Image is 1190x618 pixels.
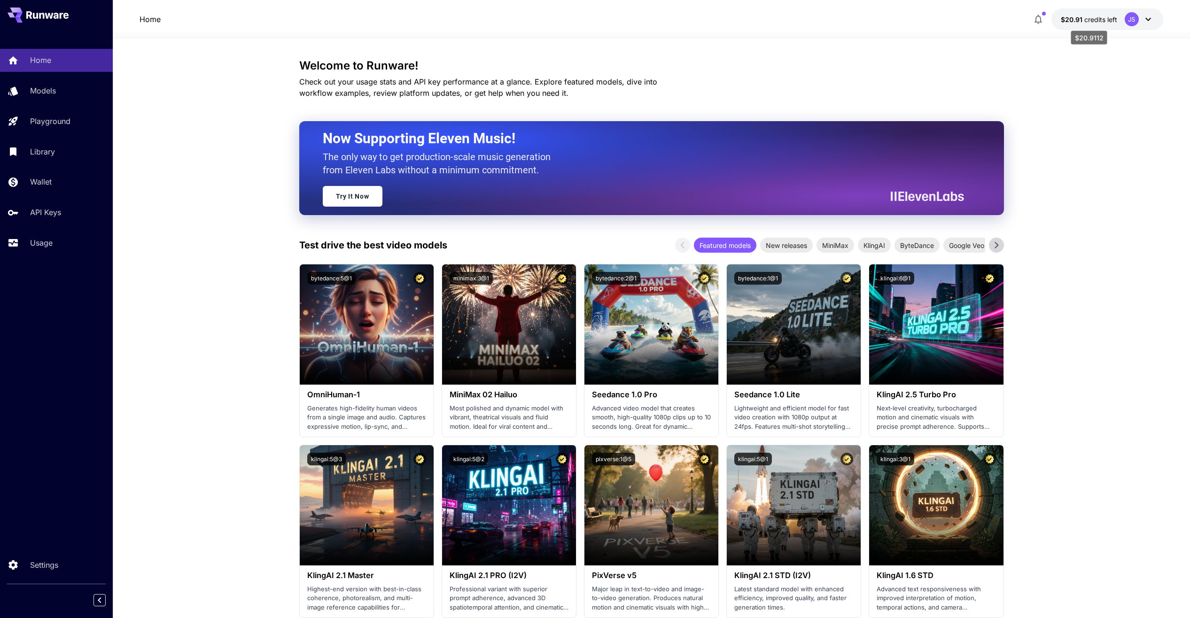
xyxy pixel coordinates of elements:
button: Certified Model – Vetted for best performance and includes a commercial license. [413,453,426,465]
button: Certified Model – Vetted for best performance and includes a commercial license. [698,272,711,285]
h3: OmniHuman‑1 [307,390,426,399]
div: ByteDance [894,238,940,253]
p: Professional variant with superior prompt adherence, advanced 3D spatiotemporal attention, and ci... [450,585,568,612]
p: The only way to get production-scale music generation from Eleven Labs without a minimum commitment. [323,150,558,177]
p: Models [30,85,56,96]
div: Collapse sidebar [101,592,113,609]
img: alt [442,264,576,385]
button: Collapse sidebar [93,594,106,606]
h3: Seedance 1.0 Pro [592,390,711,399]
img: alt [300,264,434,385]
p: API Keys [30,207,61,218]
span: Check out your usage stats and API key performance at a glance. Explore featured models, dive int... [299,77,657,98]
div: JS [1125,12,1139,26]
p: Lightweight and efficient model for fast video creation with 1080p output at 24fps. Features mult... [734,404,853,432]
div: MiniMax [817,238,854,253]
div: Google Veo [943,238,990,253]
img: alt [442,445,576,565]
span: MiniMax [817,240,854,250]
p: Most polished and dynamic model with vibrant, theatrical visuals and fluid motion. Ideal for vira... [450,404,568,432]
span: $20.91 [1061,15,1084,23]
img: alt [584,264,718,385]
p: Library [30,146,55,157]
span: Featured models [694,240,756,250]
button: Certified Model – Vetted for best performance and includes a commercial license. [556,453,568,465]
a: Try It Now [323,186,382,207]
span: Google Veo [943,240,990,250]
p: Advanced video model that creates smooth, high-quality 1080p clips up to 10 seconds long. Great f... [592,404,711,432]
nav: breadcrumb [140,14,161,25]
button: klingai:5@1 [734,453,772,465]
button: bytedance:1@1 [734,272,782,285]
div: $20.9112 [1071,31,1107,45]
h3: Welcome to Runware! [299,59,1004,72]
span: ByteDance [894,240,940,250]
p: Next‑level creativity, turbocharged motion and cinematic visuals with precise prompt adherence. S... [877,404,996,432]
img: alt [727,445,861,565]
h3: KlingAI 1.6 STD [877,571,996,580]
button: minimax:3@1 [450,272,493,285]
button: Certified Model – Vetted for best performance and includes a commercial license. [840,453,853,465]
p: Usage [30,237,53,248]
h3: KlingAI 2.1 STD (I2V) [734,571,853,580]
button: Certified Model – Vetted for best performance and includes a commercial license. [840,272,853,285]
button: Certified Model – Vetted for best performance and includes a commercial license. [698,453,711,465]
p: Wallet [30,176,52,187]
img: alt [584,445,718,565]
h3: MiniMax 02 Hailuo [450,390,568,399]
h3: PixVerse v5 [592,571,711,580]
button: Certified Model – Vetted for best performance and includes a commercial license. [556,272,568,285]
h3: KlingAI 2.5 Turbo Pro [877,390,996,399]
button: Certified Model – Vetted for best performance and includes a commercial license. [413,272,426,285]
h2: Now Supporting Eleven Music! [323,130,957,147]
p: Latest standard model with enhanced efficiency, improved quality, and faster generation times. [734,585,853,612]
button: klingai:5@2 [450,453,488,465]
button: pixverse:1@5 [592,453,635,465]
span: credits left [1084,15,1117,23]
img: alt [727,264,861,385]
div: New releases [760,238,813,253]
div: $20.9112 [1061,15,1117,24]
button: Certified Model – Vetted for best performance and includes a commercial license. [983,272,996,285]
button: $20.9112JS [1051,8,1163,30]
p: Highest-end version with best-in-class coherence, photorealism, and multi-image reference capabil... [307,585,426,612]
img: alt [869,445,1003,565]
h3: Seedance 1.0 Lite [734,390,853,399]
p: Advanced text responsiveness with improved interpretation of motion, temporal actions, and camera... [877,585,996,612]
div: Featured models [694,238,756,253]
h3: KlingAI 2.1 PRO (I2V) [450,571,568,580]
div: KlingAI [858,238,891,253]
img: alt [869,264,1003,385]
p: Major leap in text-to-video and image-to-video generation. Produces natural motion and cinematic ... [592,585,711,612]
img: alt [300,445,434,565]
button: Certified Model – Vetted for best performance and includes a commercial license. [983,453,996,465]
p: Test drive the best video models [299,238,447,252]
button: klingai:5@3 [307,453,346,465]
span: New releases [760,240,813,250]
button: klingai:6@1 [877,272,914,285]
p: Settings [30,559,58,571]
a: Home [140,14,161,25]
button: bytedance:5@1 [307,272,356,285]
p: Playground [30,116,70,127]
button: bytedance:2@1 [592,272,640,285]
span: KlingAI [858,240,891,250]
p: Home [30,54,51,66]
p: Generates high-fidelity human videos from a single image and audio. Captures expressive motion, l... [307,404,426,432]
button: klingai:3@1 [877,453,914,465]
h3: KlingAI 2.1 Master [307,571,426,580]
